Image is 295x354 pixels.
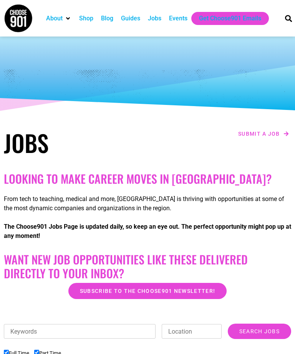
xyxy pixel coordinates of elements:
[121,14,140,23] a: Guides
[282,12,295,25] div: Search
[148,14,161,23] a: Jobs
[101,14,113,23] a: Blog
[4,223,291,239] strong: The Choose901 Jobs Page is updated daily, so keep an eye out. The perfect opportunity might pop u...
[4,324,156,339] input: Keywords
[238,131,280,136] span: Submit a job
[4,172,291,186] h2: Looking to make career moves in [GEOGRAPHIC_DATA]?
[46,14,63,23] a: About
[4,129,144,156] h1: Jobs
[228,324,291,339] input: Search Jobs
[4,253,291,280] h2: Want New Job Opportunities like these Delivered Directly to your Inbox?
[169,14,187,23] a: Events
[236,129,291,139] a: Submit a job
[4,194,291,213] p: From tech to teaching, medical and more, [GEOGRAPHIC_DATA] is thriving with opportunities at some...
[68,283,227,299] a: Subscribe to the Choose901 newsletter!
[162,324,222,339] input: Location
[79,14,93,23] a: Shop
[199,14,261,23] a: Get Choose901 Emails
[80,288,215,294] span: Subscribe to the Choose901 newsletter!
[42,12,75,25] div: About
[42,12,275,25] nav: Main nav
